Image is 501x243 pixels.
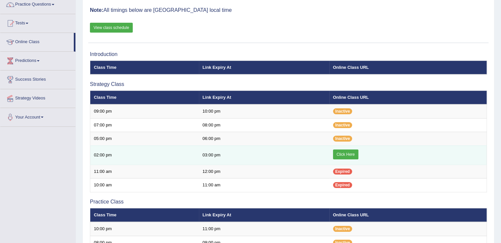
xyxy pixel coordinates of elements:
td: 11:00 pm [199,222,329,236]
td: 11:00 am [90,165,199,178]
th: Class Time [90,61,199,74]
td: 07:00 pm [90,118,199,132]
td: 11:00 am [199,178,329,192]
th: Class Time [90,91,199,104]
h3: All timings below are [GEOGRAPHIC_DATA] local time [90,7,487,13]
th: Class Time [90,208,199,222]
a: Predictions [0,52,75,68]
td: 10:00 am [90,178,199,192]
b: Note: [90,7,103,13]
a: Tests [0,14,75,31]
span: Inactive [333,108,352,114]
span: Inactive [333,122,352,128]
td: 05:00 pm [90,132,199,146]
a: Success Stories [0,70,75,87]
h3: Practice Class [90,199,487,205]
td: 12:00 pm [199,165,329,178]
td: 10:00 pm [90,222,199,236]
span: Expired [333,182,352,188]
span: Inactive [333,136,352,142]
a: Online Class [0,33,74,49]
th: Online Class URL [329,208,487,222]
span: Expired [333,169,352,175]
th: Link Expiry At [199,91,329,104]
th: Online Class URL [329,91,487,104]
td: 06:00 pm [199,132,329,146]
td: 10:00 pm [199,104,329,118]
a: Strategy Videos [0,89,75,106]
td: 02:00 pm [90,146,199,165]
td: 08:00 pm [199,118,329,132]
h3: Introduction [90,51,487,57]
a: View class schedule [90,23,133,33]
span: Inactive [333,226,352,232]
th: Link Expiry At [199,208,329,222]
a: Click Here [333,149,358,159]
a: Your Account [0,108,75,124]
th: Online Class URL [329,61,487,74]
td: 03:00 pm [199,146,329,165]
h3: Strategy Class [90,81,487,87]
td: 09:00 pm [90,104,199,118]
th: Link Expiry At [199,61,329,74]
